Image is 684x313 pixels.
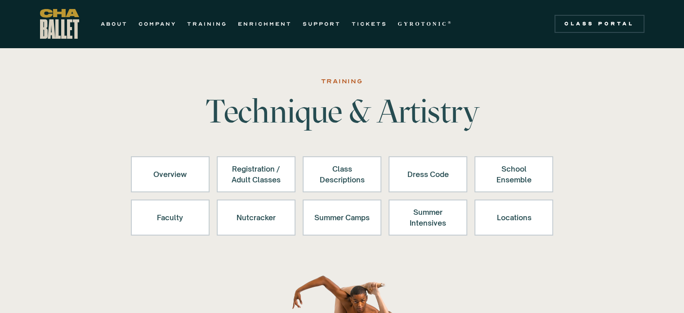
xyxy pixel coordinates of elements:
[101,18,128,29] a: ABOUT
[389,156,467,192] a: Dress Code
[187,18,227,29] a: TRAINING
[314,163,370,185] div: Class Descriptions
[474,200,553,236] a: Locations
[303,200,381,236] a: Summer Camps
[217,156,295,192] a: Registration /Adult Classes
[314,207,370,228] div: Summer Camps
[398,18,453,29] a: GYROTONIC®
[228,207,284,228] div: Nutcracker
[448,20,453,25] sup: ®
[131,200,210,236] a: Faculty
[228,163,284,185] div: Registration / Adult Classes
[40,9,79,39] a: home
[560,20,639,27] div: Class Portal
[238,18,292,29] a: ENRICHMENT
[143,163,198,185] div: Overview
[486,207,541,228] div: Locations
[217,200,295,236] a: Nutcracker
[400,163,456,185] div: Dress Code
[554,15,644,33] a: Class Portal
[400,207,456,228] div: Summer Intensives
[303,156,381,192] a: Class Descriptions
[486,163,541,185] div: School Ensemble
[398,21,448,27] strong: GYROTONIC
[131,156,210,192] a: Overview
[389,200,467,236] a: Summer Intensives
[202,95,483,127] h1: Technique & Artistry
[303,18,341,29] a: SUPPORT
[474,156,553,192] a: School Ensemble
[139,18,176,29] a: COMPANY
[352,18,387,29] a: TICKETS
[143,207,198,228] div: Faculty
[321,76,362,87] div: Training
